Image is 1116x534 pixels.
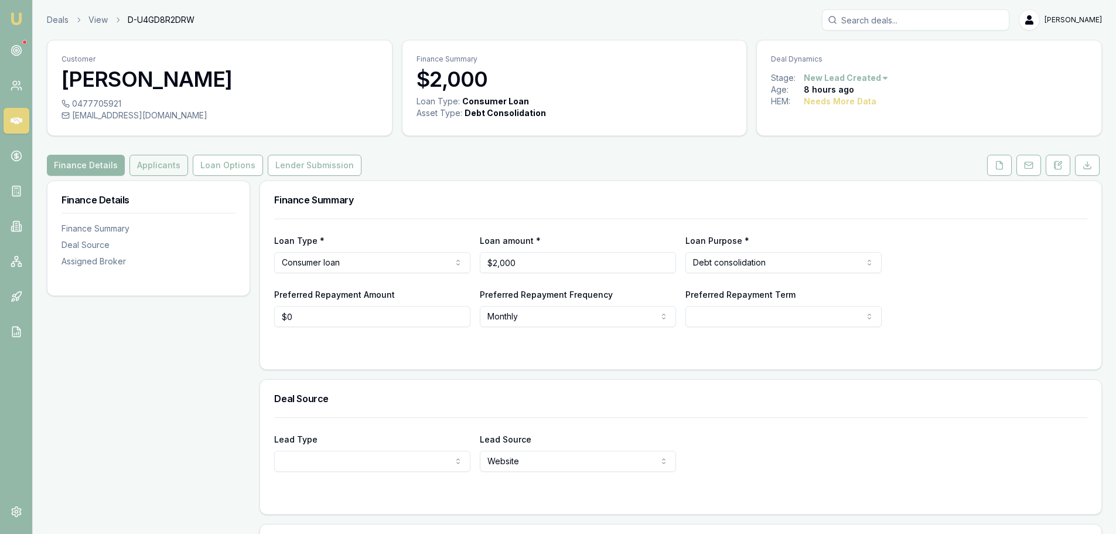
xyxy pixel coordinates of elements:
[129,155,188,176] button: Applicants
[274,394,1087,403] h3: Deal Source
[822,9,1009,30] input: Search deals
[62,55,378,64] p: Customer
[771,84,804,96] div: Age:
[47,14,194,26] nav: breadcrumb
[771,96,804,107] div: HEM:
[804,96,876,107] div: Needs More Data
[62,223,236,234] div: Finance Summary
[268,155,361,176] button: Lender Submission
[62,239,236,251] div: Deal Source
[47,155,125,176] button: Finance Details
[62,195,236,205] h3: Finance Details
[62,110,378,121] div: [EMAIL_ADDRESS][DOMAIN_NAME]
[265,155,364,176] a: Lender Submission
[62,256,236,267] div: Assigned Broker
[804,72,889,84] button: New Lead Created
[47,155,127,176] a: Finance Details
[9,12,23,26] img: emu-icon-u.png
[127,155,190,176] a: Applicants
[274,290,395,300] label: Preferred Repayment Amount
[771,72,804,84] div: Stage:
[480,236,541,246] label: Loan amount *
[47,14,69,26] a: Deals
[480,434,531,444] label: Lead Source
[274,236,325,246] label: Loan Type *
[417,107,462,119] div: Asset Type :
[480,252,676,273] input: $
[685,290,796,300] label: Preferred Repayment Term
[274,434,318,444] label: Lead Type
[193,155,263,176] button: Loan Options
[462,96,529,107] div: Consumer Loan
[274,195,1087,205] h3: Finance Summary
[417,55,733,64] p: Finance Summary
[465,107,546,119] div: Debt Consolidation
[62,98,378,110] div: 0477705921
[62,67,378,91] h3: [PERSON_NAME]
[417,96,460,107] div: Loan Type:
[1045,15,1102,25] span: [PERSON_NAME]
[480,290,613,300] label: Preferred Repayment Frequency
[128,14,194,26] span: D-U4GD8R2DRW
[417,67,733,91] h3: $2,000
[190,155,265,176] a: Loan Options
[685,236,749,246] label: Loan Purpose *
[88,14,108,26] a: View
[804,84,854,96] div: 8 hours ago
[274,306,470,327] input: $
[771,55,1087,64] p: Deal Dynamics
